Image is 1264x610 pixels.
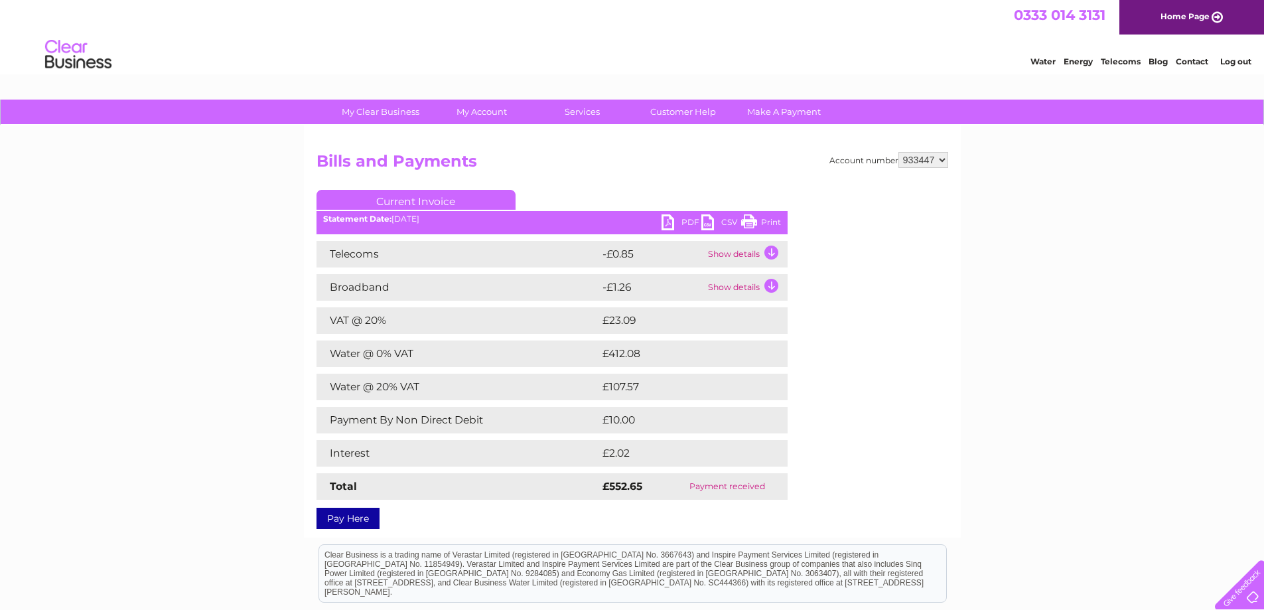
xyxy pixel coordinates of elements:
a: My Clear Business [326,100,435,124]
td: Water @ 20% VAT [316,374,599,400]
h2: Bills and Payments [316,152,948,177]
a: Pay Here [316,508,380,529]
a: Contact [1176,56,1208,66]
strong: Total [330,480,357,493]
td: Telecoms [316,241,599,267]
td: £412.08 [599,341,763,367]
td: Show details [705,274,788,301]
a: PDF [662,214,701,234]
td: Interest [316,440,599,467]
a: My Account [427,100,536,124]
a: Blog [1149,56,1168,66]
td: -£0.85 [599,241,705,267]
b: Statement Date: [323,214,391,224]
td: Water @ 0% VAT [316,341,599,367]
td: Payment received [667,473,788,500]
a: Print [741,214,781,234]
a: Make A Payment [729,100,839,124]
td: -£1.26 [599,274,705,301]
td: VAT @ 20% [316,307,599,334]
div: [DATE] [316,214,788,224]
a: CSV [701,214,741,234]
a: Telecoms [1101,56,1141,66]
a: Current Invoice [316,190,516,210]
td: £107.57 [599,374,762,400]
img: logo.png [44,35,112,75]
a: Water [1030,56,1056,66]
td: £2.02 [599,440,756,467]
a: 0333 014 3131 [1014,7,1105,23]
div: Account number [829,152,948,168]
strong: £552.65 [602,480,642,493]
a: Energy [1064,56,1093,66]
td: £10.00 [599,407,760,433]
td: Payment By Non Direct Debit [316,407,599,433]
div: Clear Business is a trading name of Verastar Limited (registered in [GEOGRAPHIC_DATA] No. 3667643... [319,7,946,64]
a: Log out [1220,56,1251,66]
td: £23.09 [599,307,761,334]
td: Broadband [316,274,599,301]
a: Customer Help [628,100,738,124]
a: Services [527,100,637,124]
td: Show details [705,241,788,267]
